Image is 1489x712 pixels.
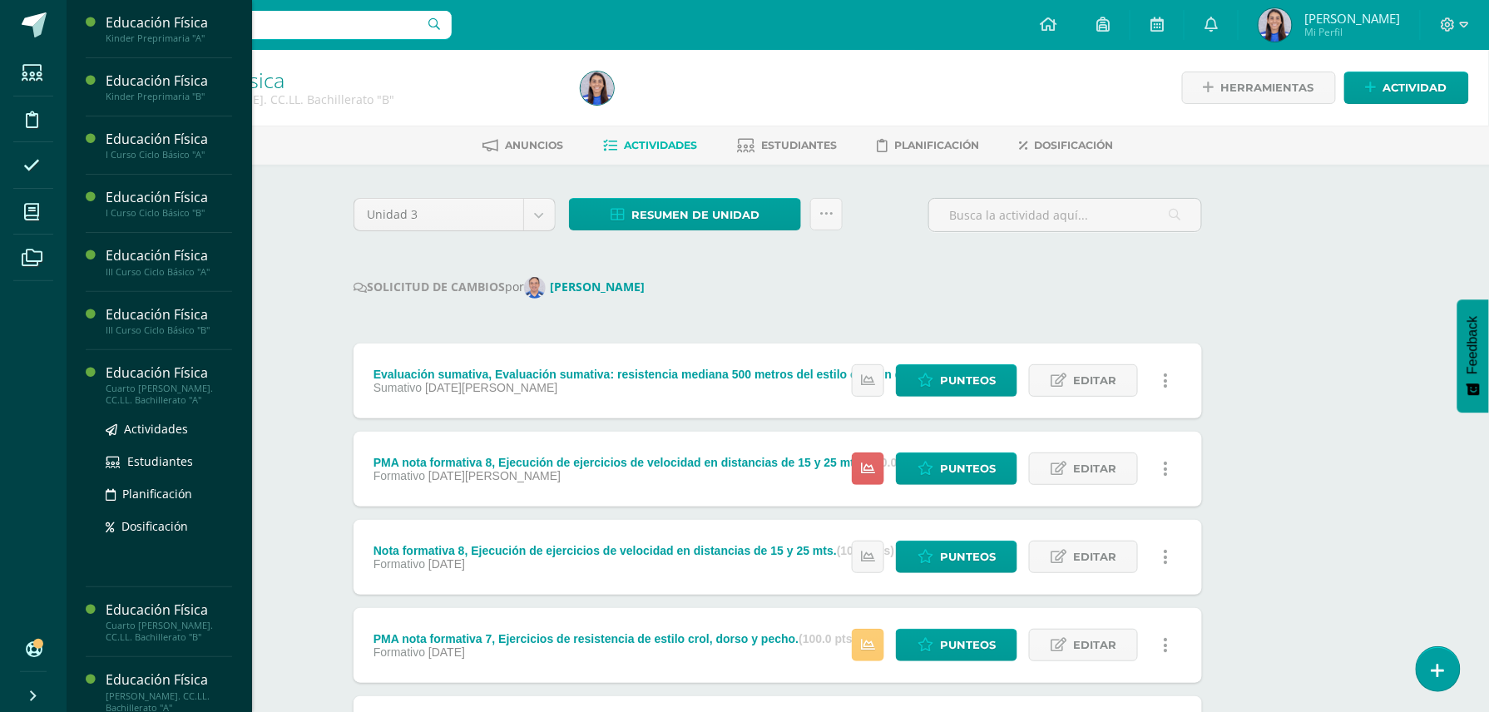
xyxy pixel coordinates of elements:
span: Actividad [1383,72,1447,103]
span: [DATE][PERSON_NAME] [425,381,557,394]
div: III Curso Ciclo Básico "A" [106,266,232,278]
a: Educación FísicaKinder Preprimaria "B" [106,72,232,102]
a: Herramientas [1182,72,1336,104]
span: [DATE] [428,557,465,571]
span: Formativo [373,557,425,571]
div: I Curso Ciclo Básico "A" [106,149,232,161]
strong: (100.0 pts) [799,632,856,645]
a: Educación FísicaCuarto [PERSON_NAME]. CC.LL. Bachillerato "B" [106,601,232,643]
span: Mi Perfil [1304,25,1400,39]
span: Formativo [373,645,425,659]
span: Editar [1073,453,1116,484]
span: Editar [1073,630,1116,660]
span: Herramientas [1221,72,1314,103]
span: Punteos [940,541,996,572]
div: Kinder Preprimaria "A" [106,32,232,44]
span: Unidad 3 [367,199,511,230]
span: [DATE][PERSON_NAME] [428,469,561,482]
div: Nota formativa 8, Ejecución de ejercicios de velocidad en distancias de 15 y 25 mts. [373,544,894,557]
span: Planificación [122,486,192,502]
span: Dosificación [121,518,188,534]
div: Kinder Preprimaria "B" [106,91,232,102]
strong: SOLICITUD DE CAMBIOS [354,279,505,294]
a: Estudiantes [737,132,837,159]
div: Educación Física [106,305,232,324]
a: Anuncios [482,132,563,159]
span: Estudiantes [761,139,837,151]
div: Educación Física [106,670,232,690]
a: Educación FísicaI Curso Ciclo Básico "A" [106,130,232,161]
a: Dosificación [1019,132,1113,159]
div: Cuarto [PERSON_NAME]. CC.LL. Bachillerato "A" [106,383,232,406]
a: Dosificación [106,517,232,536]
a: Actividades [106,419,232,438]
a: Educación FísicaIII Curso Ciclo Básico "A" [106,246,232,277]
div: Cuarto Bach. CC.LL. Bachillerato 'B' [130,91,561,107]
span: Actividades [624,139,697,151]
span: Planificación [894,139,979,151]
input: Busca un usuario... [77,11,452,39]
span: [DATE] [428,645,465,659]
img: 3d70f17ef4b2b623f96d6e7588ec7881.png [1259,8,1292,42]
a: Planificación [877,132,979,159]
div: Educación Física [106,130,232,149]
a: Educación FísicaCuarto [PERSON_NAME]. CC.LL. Bachillerato "A" [106,363,232,406]
div: PMA nota formativa 7, Ejercicios de resistencia de estilo crol, dorso y pecho. [373,632,857,645]
img: 862b533b803dc702c9fe77ae9d0c38ba.png [524,277,546,299]
a: Punteos [896,364,1017,397]
a: Estudiantes [106,452,232,471]
div: Educación Física [106,601,232,620]
button: Feedback - Mostrar encuesta [1457,299,1489,413]
span: Punteos [940,453,996,484]
input: Busca la actividad aquí... [929,199,1201,231]
span: Punteos [940,630,996,660]
span: Resumen de unidad [631,200,759,230]
a: Actividades [603,132,697,159]
span: Actividades [124,421,188,437]
div: Educación Física [106,363,232,383]
span: Editar [1073,541,1116,572]
a: Educación FísicaIII Curso Ciclo Básico "B" [106,305,232,336]
strong: [PERSON_NAME] [550,279,645,294]
span: Punteos [940,365,996,396]
a: Punteos [896,452,1017,485]
span: Dosificación [1034,139,1113,151]
a: [PERSON_NAME] [524,279,651,294]
span: Editar [1073,365,1116,396]
a: Punteos [896,541,1017,573]
span: Anuncios [505,139,563,151]
div: I Curso Ciclo Básico "B" [106,207,232,219]
span: Sumativo [373,381,422,394]
div: III Curso Ciclo Básico "B" [106,324,232,336]
div: Educación Física [106,188,232,207]
div: por [354,277,1202,299]
span: [PERSON_NAME] [1304,10,1400,27]
div: Educación Física [106,13,232,32]
div: Educación Física [106,246,232,265]
a: Planificación [106,484,232,503]
div: Cuarto [PERSON_NAME]. CC.LL. Bachillerato "B" [106,620,232,643]
h1: Educación Física [130,68,561,91]
a: Unidad 3 [354,199,555,230]
img: 3d70f17ef4b2b623f96d6e7588ec7881.png [581,72,614,105]
a: Educación FísicaI Curso Ciclo Básico "B" [106,188,232,219]
a: Educación FísicaKinder Preprimaria "A" [106,13,232,44]
a: Actividad [1344,72,1469,104]
div: PMA nota formativa 8, Ejecución de ejercicios de velocidad en distancias de 15 y 25 mts. [373,456,922,469]
div: Evaluación sumativa, Evaluación sumativa: resistencia mediana 500 metros del estilo crol sin dete... [373,368,1011,381]
a: Punteos [896,629,1017,661]
span: Formativo [373,469,425,482]
a: Resumen de unidad [569,198,801,230]
span: Estudiantes [127,453,193,469]
div: Educación Física [106,72,232,91]
span: Feedback [1466,316,1481,374]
